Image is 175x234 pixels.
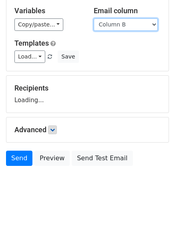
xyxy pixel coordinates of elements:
[14,84,161,93] h5: Recipients
[14,50,45,63] a: Load...
[14,39,49,47] a: Templates
[72,151,133,166] a: Send Test Email
[34,151,70,166] a: Preview
[14,18,63,31] a: Copy/paste...
[6,151,32,166] a: Send
[14,84,161,105] div: Loading...
[14,125,161,134] h5: Advanced
[94,6,161,15] h5: Email column
[135,196,175,234] iframe: Chat Widget
[58,50,78,63] button: Save
[14,6,82,15] h5: Variables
